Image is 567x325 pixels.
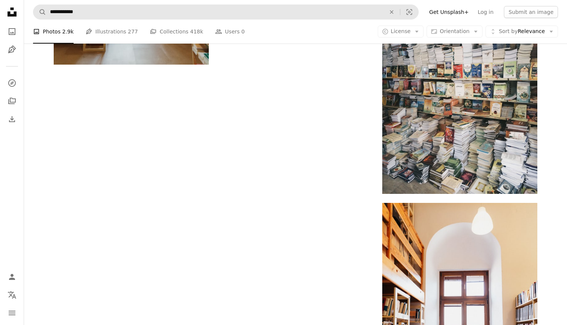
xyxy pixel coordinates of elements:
[400,5,418,19] button: Visual search
[241,27,245,36] span: 0
[427,26,483,38] button: Orientation
[382,87,537,94] a: Bookshelves are overflowing with a massive book collection.
[190,27,203,36] span: 418k
[86,20,138,44] a: Illustrations 277
[5,24,20,39] a: Photos
[5,305,20,320] button: Menu
[391,28,411,34] span: License
[383,5,400,19] button: Clear
[128,27,138,36] span: 277
[33,5,46,19] button: Search Unsplash
[215,20,245,44] a: Users 0
[5,42,20,57] a: Illustrations
[5,94,20,109] a: Collections
[499,28,545,35] span: Relevance
[473,6,498,18] a: Log in
[486,26,558,38] button: Sort byRelevance
[33,5,419,20] form: Find visuals sitewide
[425,6,473,18] a: Get Unsplash+
[382,316,537,323] a: white wooden framed glass window
[5,112,20,127] a: Download History
[504,6,558,18] button: Submit an image
[499,28,517,34] span: Sort by
[378,26,424,38] button: License
[5,76,20,91] a: Explore
[440,28,469,34] span: Orientation
[5,5,20,21] a: Home — Unsplash
[5,287,20,302] button: Language
[150,20,203,44] a: Collections 418k
[5,269,20,284] a: Log in / Sign up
